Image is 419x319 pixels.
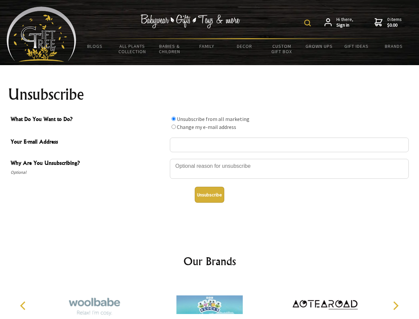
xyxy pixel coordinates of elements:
[226,39,263,53] a: Decor
[8,86,411,102] h1: Unsubscribe
[170,159,409,179] textarea: Why Are You Unsubscribing?
[263,39,301,58] a: Custom Gift Box
[141,14,240,28] img: Babywear - Gifts - Toys & more
[177,124,236,130] label: Change my e-mail address
[338,39,375,53] a: Gift Ideas
[172,125,176,129] input: What Do You Want to Do?
[76,39,114,53] a: BLOGS
[151,39,188,58] a: Babies & Children
[170,138,409,152] input: Your E-mail Address
[300,39,338,53] a: Grown Ups
[11,115,167,125] span: What Do You Want to Do?
[114,39,151,58] a: All Plants Collection
[11,168,167,176] span: Optional
[387,16,402,28] span: 0 items
[324,17,353,28] a: Hi there,Sign in
[195,187,224,203] button: Unsubscribe
[7,7,76,62] img: Babyware - Gifts - Toys and more...
[304,20,311,26] img: product search
[387,22,402,28] strong: $0.00
[336,22,353,28] strong: Sign in
[375,17,402,28] a: 0 items$0.00
[336,17,353,28] span: Hi there,
[388,298,403,313] button: Next
[177,116,249,122] label: Unsubscribe from all marketing
[17,298,31,313] button: Previous
[11,159,167,168] span: Why Are You Unsubscribing?
[13,253,406,269] h2: Our Brands
[172,117,176,121] input: What Do You Want to Do?
[11,138,167,147] span: Your E-mail Address
[188,39,226,53] a: Family
[375,39,413,53] a: Brands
